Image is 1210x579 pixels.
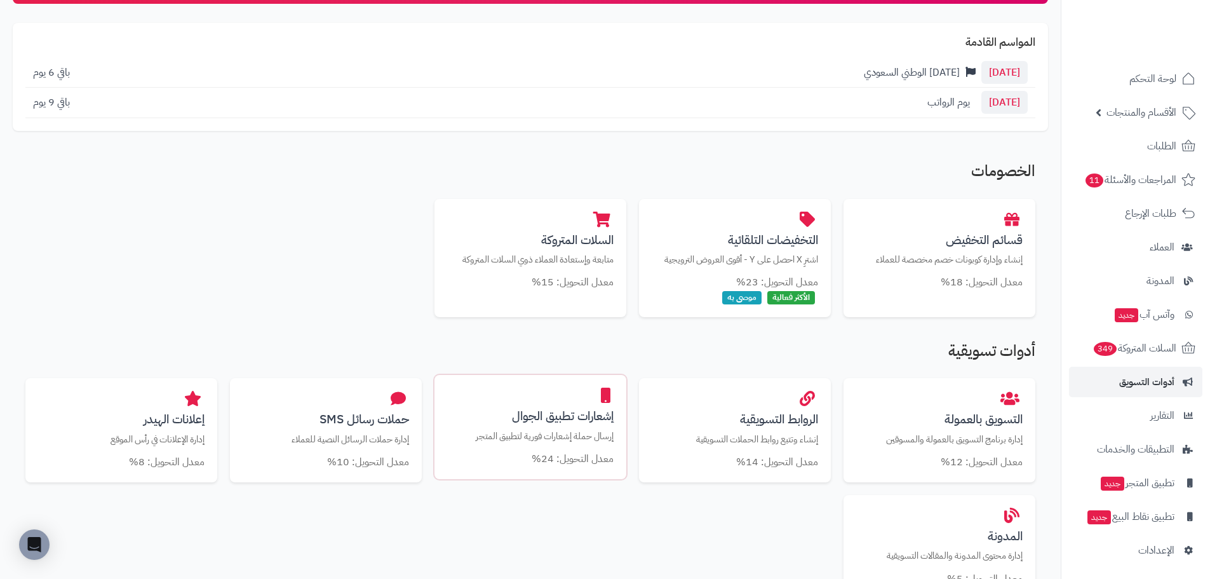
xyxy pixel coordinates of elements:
h3: حملات رسائل SMS [243,412,409,426]
a: التخفيضات التلقائيةاشترِ X احصل على Y - أقوى العروض الترويجية معدل التحويل: 23% الأكثر فعالية موص... [639,199,831,317]
a: تطبيق المتجرجديد [1069,468,1202,498]
span: جديد [1101,477,1124,491]
span: جديد [1115,308,1138,322]
p: متابعة وإستعادة العملاء ذوي السلات المتروكة [447,253,614,266]
span: لوحة التحكم [1129,70,1176,88]
span: 11 [1085,173,1104,188]
small: معدل التحويل: 18% [941,275,1023,290]
span: يوم الرواتب [927,95,970,110]
p: إدارة الإعلانات في رأس الموقع [38,433,205,446]
span: الطلبات [1147,137,1176,155]
p: إدارة حملات الرسائل النصية للعملاء [243,433,409,446]
span: المدونة [1146,272,1174,290]
a: المراجعات والأسئلة11 [1069,165,1202,195]
a: إشعارات تطبيق الجوالإرسال حملة إشعارات فورية لتطبيق المتجر معدل التحويل: 24% [434,375,626,479]
a: الطلبات [1069,131,1202,161]
span: السلات المتروكة [1092,339,1176,357]
span: المراجعات والأسئلة [1084,171,1176,189]
a: طلبات الإرجاع [1069,198,1202,229]
span: تطبيق نقاط البيع [1086,508,1174,526]
a: الإعدادات [1069,535,1202,566]
small: معدل التحويل: 14% [736,454,818,470]
a: لوحة التحكم [1069,64,1202,94]
p: إدارة محتوى المدونة والمقالات التسويقية [856,549,1023,562]
small: معدل التحويل: 8% [129,454,205,470]
p: إنشاء وتتبع روابط الحملات التسويقية [652,433,818,446]
span: طلبات الإرجاع [1125,205,1176,222]
a: قسائم التخفيضإنشاء وإدارة كوبونات خصم مخصصة للعملاء معدل التحويل: 18% [844,199,1035,303]
a: حملات رسائل SMSإدارة حملات الرسائل النصية للعملاء معدل التحويل: 10% [230,378,422,482]
a: أدوات التسويق [1069,367,1202,397]
span: الأقسام والمنتجات [1106,104,1176,121]
span: التطبيقات والخدمات [1097,440,1174,458]
div: Open Intercom Messenger [19,529,50,560]
small: معدل التحويل: 12% [941,454,1023,470]
a: السلات المتروكة349 [1069,333,1202,364]
span: وآتس آب [1113,306,1174,324]
span: أدوات التسويق [1119,373,1174,391]
a: تطبيق نقاط البيعجديد [1069,501,1202,532]
a: وآتس آبجديد [1069,299,1202,330]
p: إرسال حملة إشعارات فورية لتطبيق المتجر [447,430,614,443]
p: اشترِ X احصل على Y - أقوى العروض الترويجية [652,253,818,266]
small: معدل التحويل: 24% [532,451,614,467]
small: معدل التحويل: 15% [532,275,614,290]
span: باقي 9 يوم [33,95,70,110]
img: logo-2.png [1124,22,1198,48]
span: العملاء [1150,238,1174,256]
small: معدل التحويل: 23% [736,275,818,290]
a: المدونة [1069,266,1202,296]
h3: المدونة [856,529,1023,543]
span: باقي 6 يوم [33,65,70,80]
a: إعلانات الهيدرإدارة الإعلانات في رأس الموقع معدل التحويل: 8% [25,378,217,482]
a: السلات المتروكةمتابعة وإستعادة العملاء ذوي السلات المتروكة معدل التحويل: 15% [434,199,626,303]
a: التسويق بالعمولةإدارة برنامج التسويق بالعمولة والمسوقين معدل التحويل: 12% [844,378,1035,482]
h3: السلات المتروكة [447,233,614,247]
span: تطبيق المتجر [1099,474,1174,492]
h2: المواسم القادمة [25,36,1035,48]
a: التطبيقات والخدمات [1069,434,1202,465]
h2: أدوات تسويقية [25,343,1035,365]
span: جديد [1087,510,1111,524]
span: [DATE] [981,61,1028,84]
span: موصى به [722,291,762,304]
h3: قسائم التخفيض [856,233,1023,247]
small: معدل التحويل: 10% [327,454,409,470]
a: العملاء [1069,232,1202,262]
h3: إعلانات الهيدر [38,412,205,426]
span: الأكثر فعالية [767,291,815,304]
p: إدارة برنامج التسويق بالعمولة والمسوقين [856,433,1023,446]
span: 349 [1093,341,1117,357]
p: إنشاء وإدارة كوبونات خصم مخصصة للعملاء [856,253,1023,266]
a: التقارير [1069,400,1202,431]
h3: الروابط التسويقية [652,412,818,426]
span: التقارير [1150,407,1174,425]
h2: الخصومات [25,163,1035,186]
h3: إشعارات تطبيق الجوال [447,409,614,423]
span: الإعدادات [1138,542,1174,559]
a: الروابط التسويقيةإنشاء وتتبع روابط الحملات التسويقية معدل التحويل: 14% [639,378,831,482]
h3: التخفيضات التلقائية [652,233,818,247]
h3: التسويق بالعمولة [856,412,1023,426]
span: [DATE] [981,91,1028,114]
span: [DATE] الوطني السعودي [864,65,960,80]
